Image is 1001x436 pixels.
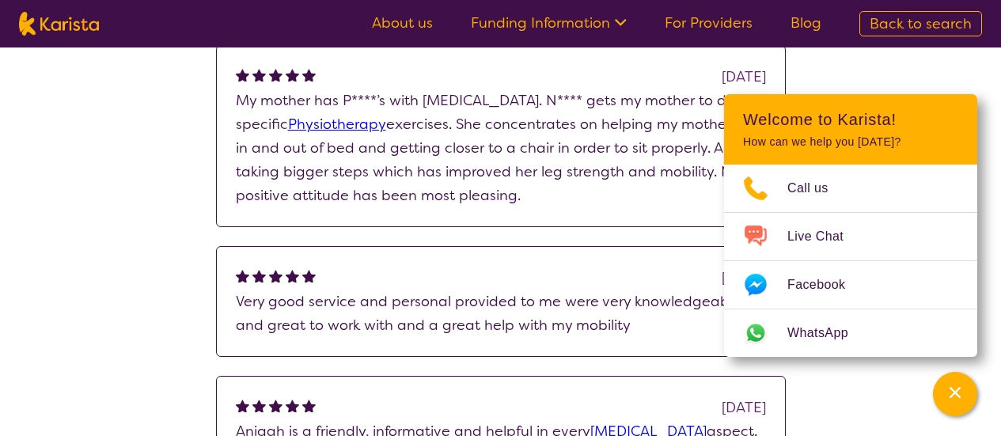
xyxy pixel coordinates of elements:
[743,135,958,149] p: How can we help you [DATE]?
[372,13,433,32] a: About us
[286,399,299,412] img: fullstar
[302,399,316,412] img: fullstar
[787,273,864,297] span: Facebook
[236,290,766,337] p: Very good service and personal provided to me were very knowledgeable and great to work with and ...
[19,12,99,36] img: Karista logo
[269,399,282,412] img: fullstar
[665,13,753,32] a: For Providers
[870,14,972,33] span: Back to search
[722,266,766,290] div: [DATE]
[722,396,766,419] div: [DATE]
[791,13,821,32] a: Blog
[236,68,249,82] img: fullstar
[288,115,386,134] a: Physiotherapy
[787,321,867,345] span: WhatsApp
[787,225,863,248] span: Live Chat
[722,65,766,89] div: [DATE]
[724,165,977,357] ul: Choose channel
[302,68,316,82] img: fullstar
[236,269,249,282] img: fullstar
[252,399,266,412] img: fullstar
[286,269,299,282] img: fullstar
[269,68,282,82] img: fullstar
[236,399,249,412] img: fullstar
[302,269,316,282] img: fullstar
[236,89,766,207] p: My mother has P****’s with [MEDICAL_DATA]. N**** gets my mother to do specific exercises. She con...
[743,110,958,129] h2: Welcome to Karista!
[286,68,299,82] img: fullstar
[471,13,627,32] a: Funding Information
[787,176,847,200] span: Call us
[724,94,977,357] div: Channel Menu
[252,269,266,282] img: fullstar
[252,68,266,82] img: fullstar
[724,309,977,357] a: Web link opens in a new tab.
[269,269,282,282] img: fullstar
[933,372,977,416] button: Channel Menu
[859,11,982,36] a: Back to search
